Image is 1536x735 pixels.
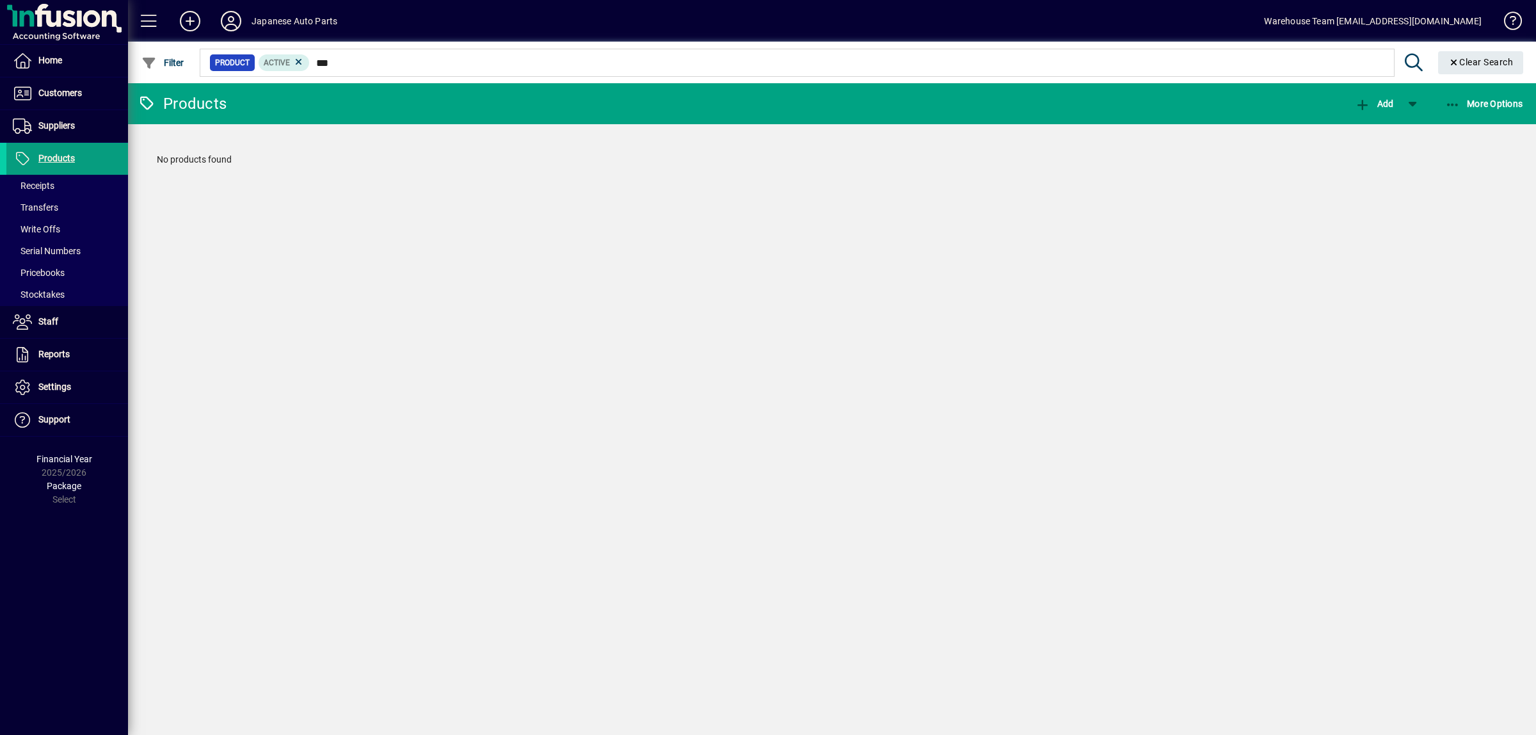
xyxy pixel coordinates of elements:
mat-chip: Activation Status: Active [259,54,310,71]
a: Pricebooks [6,262,128,284]
span: Reports [38,349,70,359]
span: Pricebooks [13,268,65,278]
button: More Options [1442,92,1526,115]
div: Japanese Auto Parts [252,11,337,31]
span: Staff [38,316,58,327]
a: Transfers [6,197,128,218]
span: Filter [141,58,184,68]
a: Settings [6,371,128,403]
span: Active [264,58,290,67]
span: Receipts [13,181,54,191]
a: Knowledge Base [1494,3,1520,44]
a: Staff [6,306,128,338]
a: Customers [6,77,128,109]
a: Reports [6,339,128,371]
span: Add [1355,99,1393,109]
span: Suppliers [38,120,75,131]
span: Transfers [13,202,58,213]
span: Serial Numbers [13,246,81,256]
div: No products found [144,140,1520,179]
button: Profile [211,10,252,33]
a: Suppliers [6,110,128,142]
span: More Options [1445,99,1523,109]
span: Financial Year [36,454,92,464]
button: Clear [1438,51,1524,74]
a: Stocktakes [6,284,128,305]
button: Add [1352,92,1396,115]
a: Receipts [6,175,128,197]
button: Filter [138,51,188,74]
div: Products [138,93,227,114]
span: Stocktakes [13,289,65,300]
span: Product [215,56,250,69]
a: Support [6,404,128,436]
span: Customers [38,88,82,98]
span: Settings [38,382,71,392]
a: Write Offs [6,218,128,240]
span: Package [47,481,81,491]
a: Home [6,45,128,77]
span: Support [38,414,70,424]
button: Add [170,10,211,33]
span: Write Offs [13,224,60,234]
a: Serial Numbers [6,240,128,262]
span: Home [38,55,62,65]
div: Warehouse Team [EMAIL_ADDRESS][DOMAIN_NAME] [1264,11,1482,31]
span: Clear Search [1448,57,1514,67]
span: Products [38,153,75,163]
